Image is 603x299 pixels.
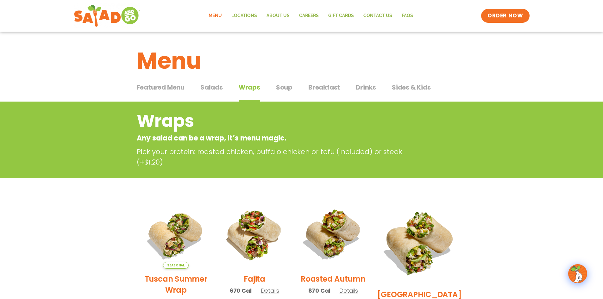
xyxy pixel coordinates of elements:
span: Wraps [239,83,260,92]
a: About Us [262,9,294,23]
span: Seasonal [163,262,189,269]
p: Pick your protein: roasted chicken, buffalo chicken or tofu (included) or steak (+$1.20) [137,146,418,167]
img: new-SAG-logo-768×292 [74,3,141,28]
h1: Menu [137,44,467,78]
img: Product photo for Tuscan Summer Wrap [141,200,210,269]
a: GIFT CARDS [323,9,359,23]
img: Product photo for BBQ Ranch Wrap [377,200,462,284]
h2: Roasted Autumn [301,273,366,284]
span: Details [339,287,358,295]
span: Drinks [356,83,376,92]
span: Details [261,287,280,295]
span: Sides & Kids [392,83,431,92]
a: ORDER NOW [481,9,529,23]
p: Any salad can be a wrap, it’s menu magic. [137,133,416,143]
nav: Menu [204,9,418,23]
a: FAQs [397,9,418,23]
img: Product photo for Roasted Autumn Wrap [298,200,367,269]
span: Soup [276,83,292,92]
h2: Wraps [137,108,416,134]
img: wpChatIcon [569,265,587,283]
img: Product photo for Fajita Wrap [220,200,289,269]
span: Salads [200,83,223,92]
span: ORDER NOW [487,12,523,20]
span: Featured Menu [137,83,185,92]
span: 870 Cal [308,286,330,295]
span: Breakfast [308,83,340,92]
a: Menu [204,9,227,23]
a: Locations [227,9,262,23]
a: Contact Us [359,9,397,23]
a: Careers [294,9,323,23]
span: 670 Cal [230,286,252,295]
div: Tabbed content [137,80,467,102]
h2: Fajita [244,273,265,284]
h2: Tuscan Summer Wrap [141,273,210,296]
